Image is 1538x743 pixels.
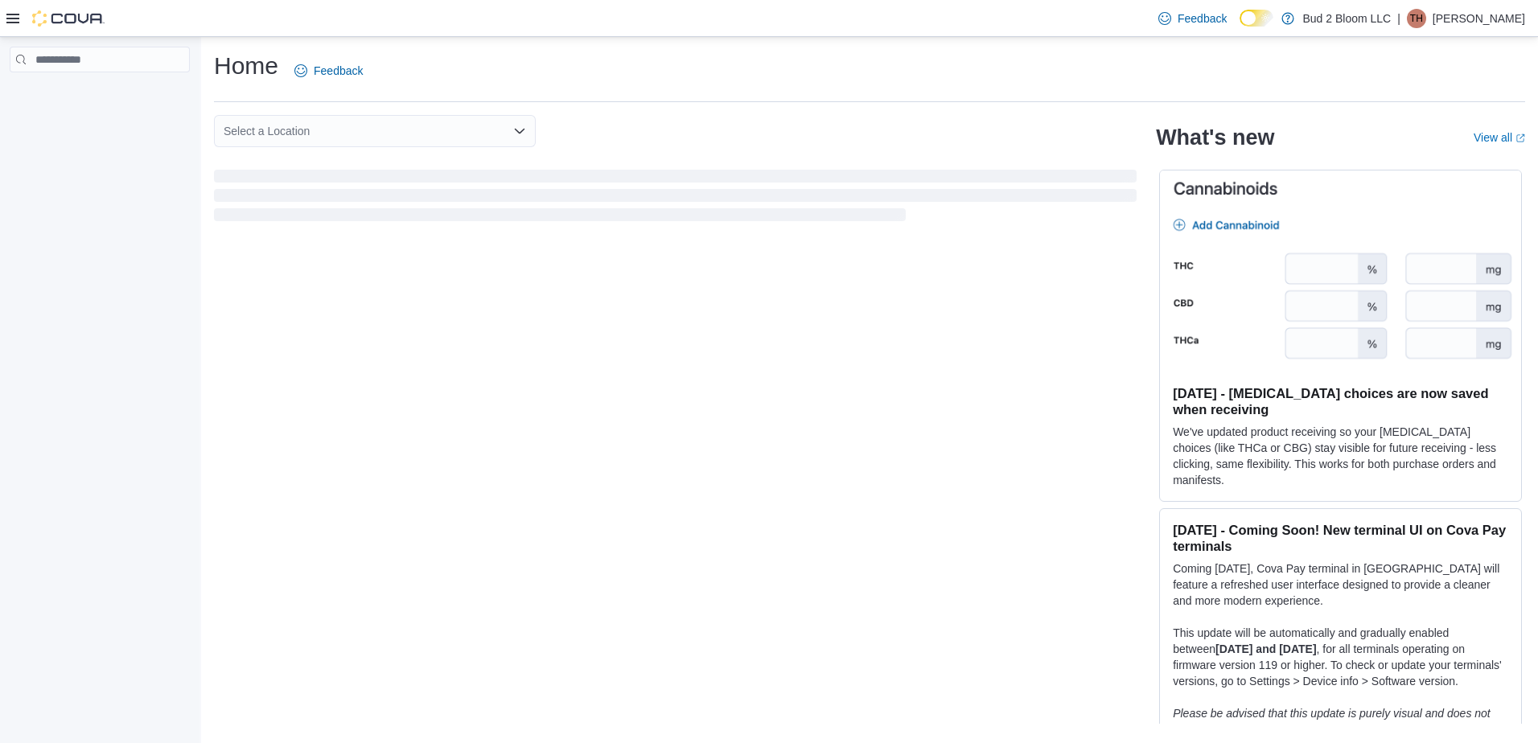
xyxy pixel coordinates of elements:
[1302,9,1391,28] p: Bud 2 Bloom LLC
[10,76,190,114] nav: Complex example
[1240,10,1273,27] input: Dark Mode
[1173,424,1508,488] p: We've updated product receiving so your [MEDICAL_DATA] choices (like THCa or CBG) stay visible fo...
[214,173,1137,224] span: Loading
[1215,642,1316,655] strong: [DATE] and [DATE]
[1173,560,1508,609] p: Coming [DATE], Cova Pay terminal in [GEOGRAPHIC_DATA] will feature a refreshed user interface des...
[1410,9,1423,28] span: TH
[1178,10,1227,27] span: Feedback
[1173,625,1508,689] p: This update will be automatically and gradually enabled between , for all terminals operating on ...
[1156,125,1274,150] h2: What's new
[1173,522,1508,554] h3: [DATE] - Coming Soon! New terminal UI on Cova Pay terminals
[1474,131,1525,144] a: View allExternal link
[314,63,363,79] span: Feedback
[1173,707,1491,736] em: Please be advised that this update is purely visual and does not impact payment functionality.
[288,55,369,87] a: Feedback
[1173,385,1508,417] h3: [DATE] - [MEDICAL_DATA] choices are now saved when receiving
[1397,9,1400,28] p: |
[1152,2,1233,35] a: Feedback
[32,10,105,27] img: Cova
[513,125,526,138] button: Open list of options
[1433,9,1525,28] p: [PERSON_NAME]
[214,50,278,82] h1: Home
[1407,9,1426,28] div: Tom Hart
[1515,133,1525,143] svg: External link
